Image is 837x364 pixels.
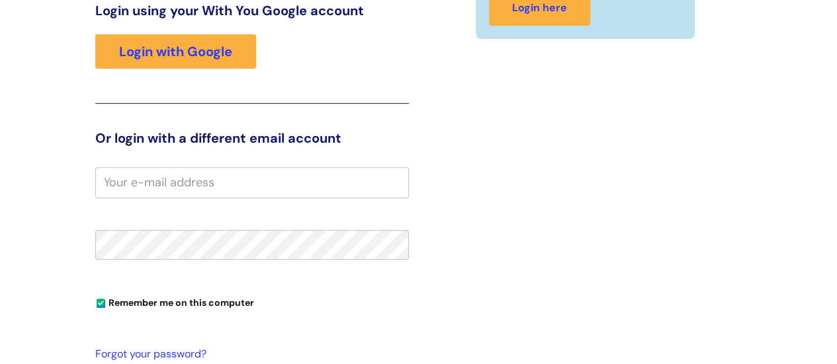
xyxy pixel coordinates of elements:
a: Login with Google [95,34,256,69]
a: Forgot your password? [95,345,402,364]
input: Your e-mail address [95,167,409,198]
label: Remember me on this computer [95,294,254,309]
div: You can uncheck this option if you're logging in from a shared device [95,291,409,312]
h3: Or login with a different email account [95,130,409,146]
h3: Login using your With You Google account [95,3,409,18]
input: Remember me on this computer [97,299,105,308]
